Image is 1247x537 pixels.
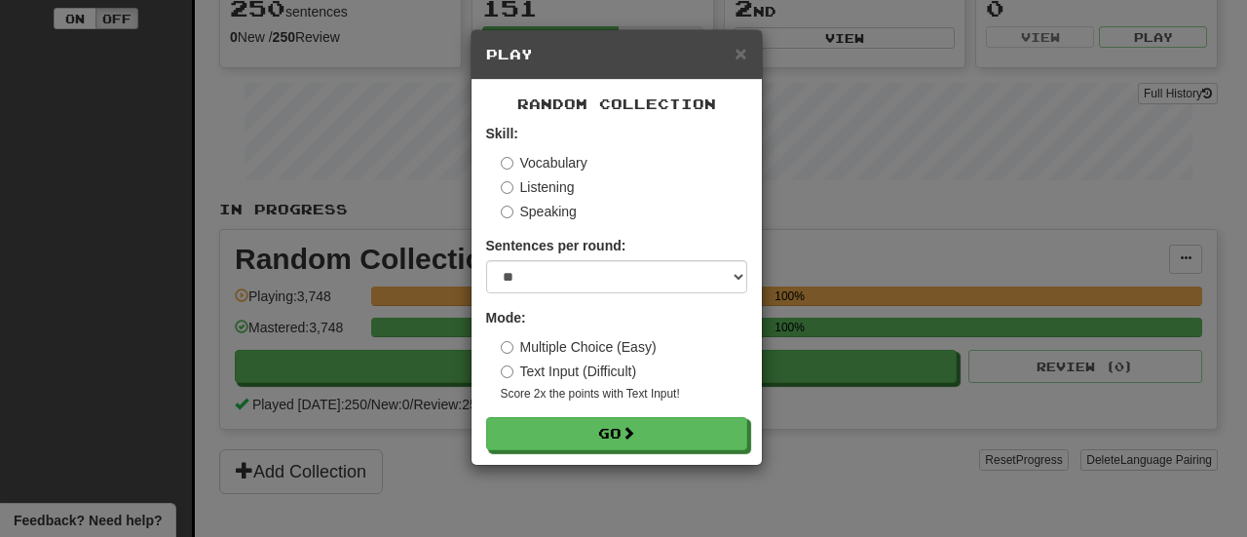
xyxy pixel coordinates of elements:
label: Multiple Choice (Easy) [501,337,657,357]
label: Speaking [501,202,577,221]
span: × [735,42,746,64]
input: Speaking [501,206,513,218]
span: Random Collection [517,96,716,112]
label: Listening [501,177,575,197]
input: Multiple Choice (Easy) [501,341,513,354]
input: Text Input (Difficult) [501,365,513,378]
label: Text Input (Difficult) [501,362,637,381]
button: Go [486,417,747,450]
h5: Play [486,45,747,64]
strong: Mode: [486,310,526,326]
label: Sentences per round: [486,236,626,255]
label: Vocabulary [501,153,587,173]
input: Listening [501,181,513,194]
input: Vocabulary [501,157,513,170]
small: Score 2x the points with Text Input ! [501,386,747,403]
button: Close [735,43,746,63]
strong: Skill: [486,126,518,141]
